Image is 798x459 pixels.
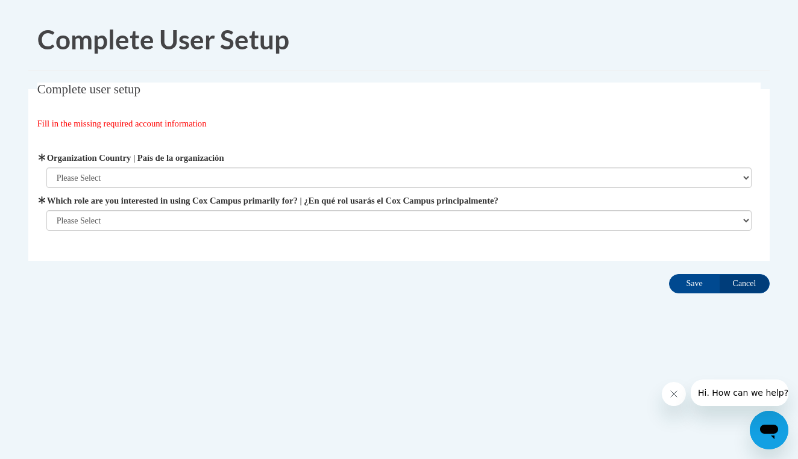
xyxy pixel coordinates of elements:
span: Complete user setup [37,82,140,96]
input: Cancel [719,274,770,293]
iframe: Button to launch messaging window [750,411,788,449]
iframe: Close message [662,382,686,406]
iframe: Message from company [691,379,788,406]
span: Complete User Setup [37,23,289,55]
span: Fill in the missing required account information [37,119,207,128]
label: Organization Country | País de la organización [46,151,752,164]
input: Save [669,274,720,293]
label: Which role are you interested in using Cox Campus primarily for? | ¿En qué rol usarás el Cox Camp... [46,194,752,207]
